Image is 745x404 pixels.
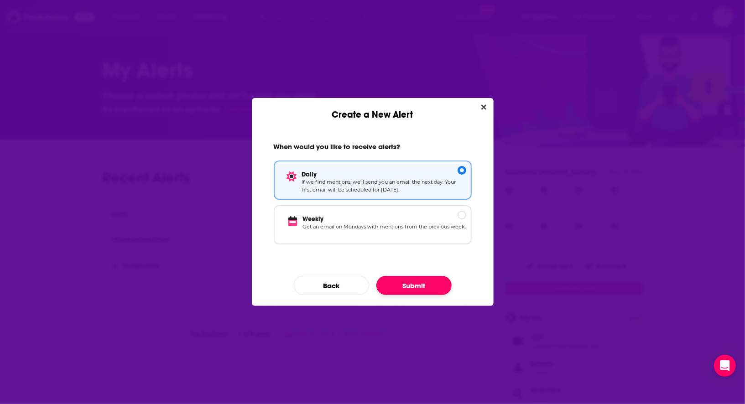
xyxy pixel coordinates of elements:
[302,171,466,178] p: Daily
[274,142,472,155] h2: When would you like to receive alerts?
[376,276,452,295] button: Submit
[294,276,369,295] button: Back
[478,102,490,113] button: Close
[252,98,494,120] div: Create a New Alert
[302,178,466,194] p: If we find mentions, we’ll send you an email the next day. Your first email will be scheduled for...
[303,223,466,239] p: Get an email on Mondays with mentions from the previous week.
[714,355,736,377] div: Open Intercom Messenger
[303,215,466,223] p: Weekly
